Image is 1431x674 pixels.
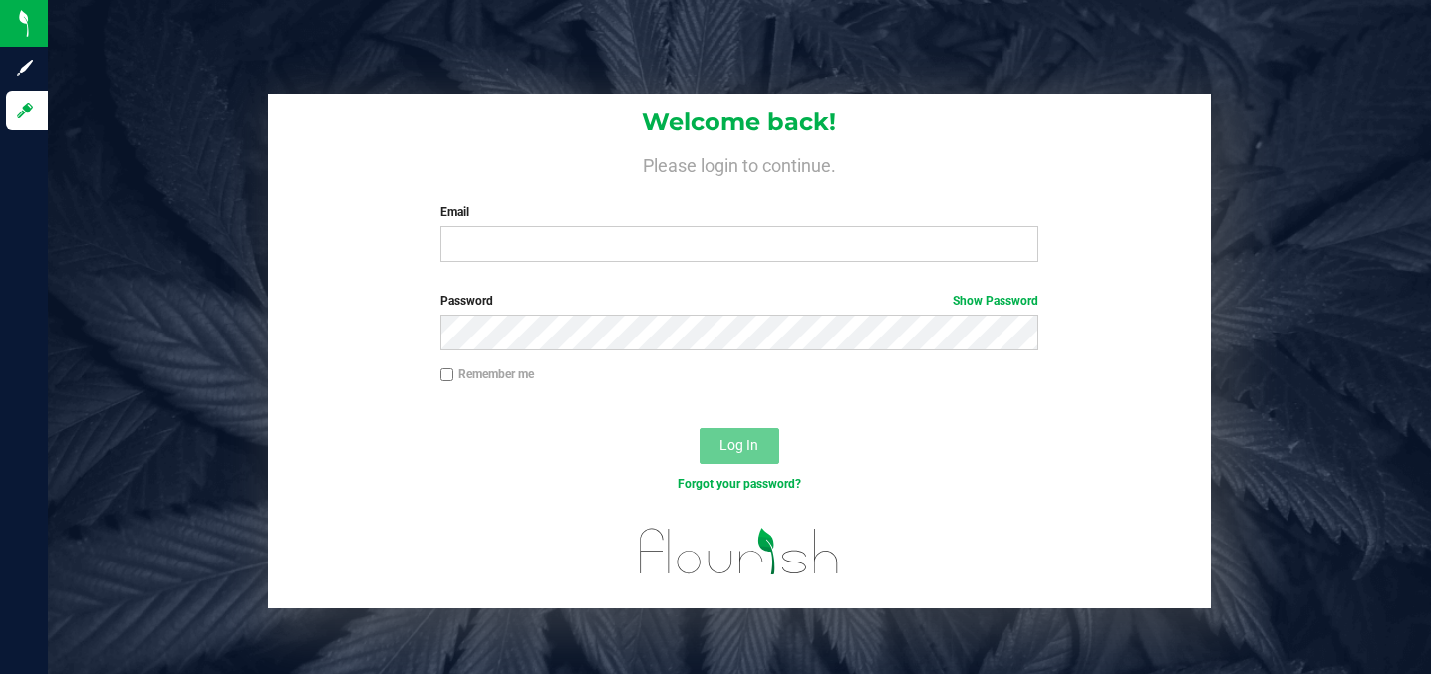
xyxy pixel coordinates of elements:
[678,477,801,491] a: Forgot your password?
[622,514,857,589] img: flourish_logo.svg
[953,294,1038,308] a: Show Password
[719,437,758,453] span: Log In
[440,294,493,308] span: Password
[700,428,779,464] button: Log In
[268,110,1210,135] h1: Welcome back!
[440,365,534,383] label: Remember me
[440,368,454,382] input: Remember me
[15,58,35,78] inline-svg: Sign up
[15,101,35,120] inline-svg: Log in
[440,203,1038,221] label: Email
[268,151,1210,175] h4: Please login to continue.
